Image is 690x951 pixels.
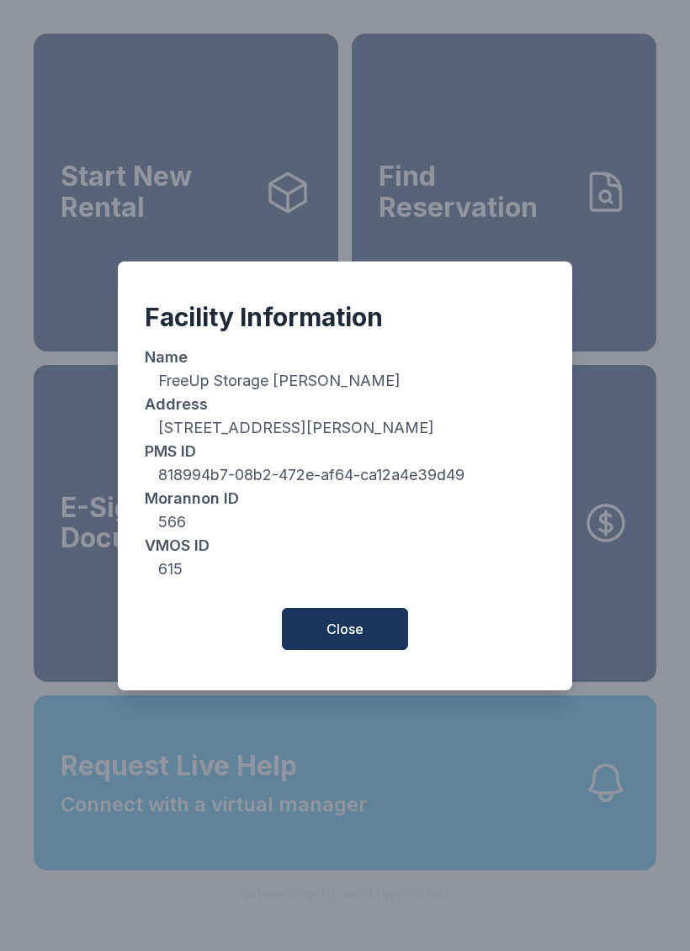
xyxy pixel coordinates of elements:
[145,440,545,463] dt: PMS ID
[326,619,364,639] span: Close
[145,534,545,557] dt: VMOS ID
[145,369,545,393] dd: FreeUp Storage [PERSON_NAME]
[145,557,545,581] dd: 615
[145,416,545,440] dd: [STREET_ADDRESS][PERSON_NAME]
[145,393,545,416] dt: Address
[145,487,545,510] dt: Morannon ID
[145,302,545,332] div: Facility Information
[145,510,545,534] dd: 566
[145,346,545,369] dt: Name
[145,463,545,487] dd: 818994b7-08b2-472e-af64-ca12a4e39d49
